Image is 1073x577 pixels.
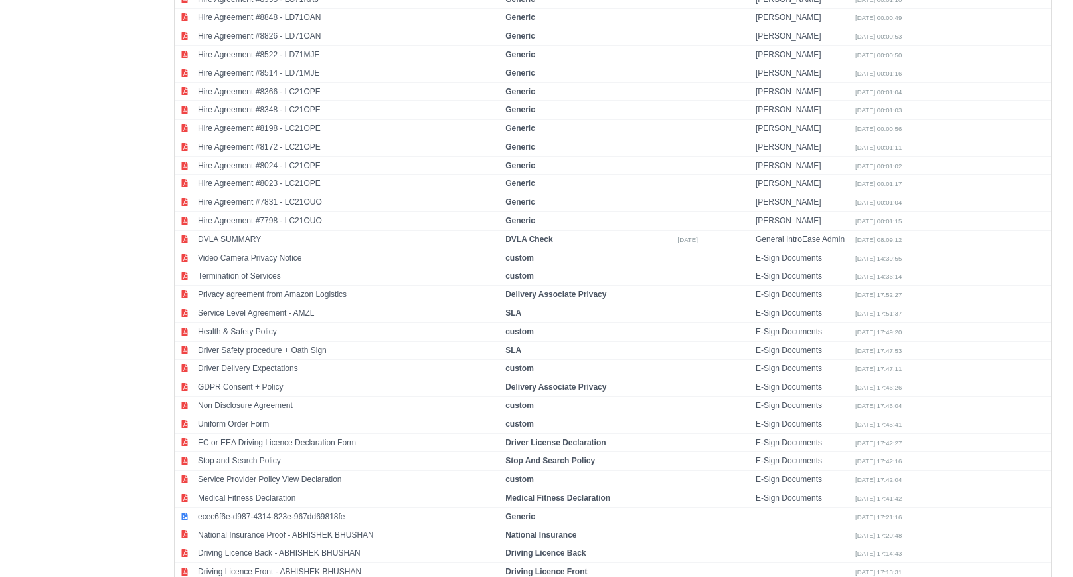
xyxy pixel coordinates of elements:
small: [DATE] 17:47:53 [855,347,902,354]
small: [DATE] [678,236,698,243]
td: E-Sign Documents [752,452,852,471]
small: [DATE] 00:00:53 [855,33,902,40]
small: [DATE] 17:47:11 [855,365,902,372]
td: ecec6f6e-d987-4314-823e-967dd69818fe [195,507,502,526]
strong: Generic [505,197,535,207]
td: [PERSON_NAME] [752,138,852,156]
strong: Medical Fitness Declaration [505,493,610,503]
td: Hire Agreement #8348 - LC21OPE [195,101,502,120]
small: [DATE] 17:52:27 [855,291,902,298]
td: [PERSON_NAME] [752,101,852,120]
small: [DATE] 17:46:26 [855,384,902,391]
small: [DATE] 17:45:41 [855,421,902,428]
td: Hire Agreement #8172 - LC21OPE [195,138,502,156]
strong: custom [505,253,534,263]
td: [PERSON_NAME] [752,45,852,64]
strong: SLA [505,346,521,355]
strong: SLA [505,308,521,318]
strong: custom [505,475,534,484]
small: [DATE] 17:46:04 [855,402,902,409]
td: E-Sign Documents [752,341,852,360]
td: E-Sign Documents [752,471,852,489]
strong: Delivery Associate Privacy [505,382,606,392]
td: E-Sign Documents [752,286,852,304]
td: [PERSON_NAME] [752,9,852,27]
small: [DATE] 00:01:15 [855,217,902,225]
td: Hire Agreement #7798 - LC21OUO [195,212,502,231]
td: E-Sign Documents [752,433,852,452]
td: [PERSON_NAME] [752,212,852,231]
td: Driver Safety procedure + Oath Sign [195,341,502,360]
td: Hire Agreement #8366 - LC21OPE [195,82,502,101]
td: E-Sign Documents [752,267,852,286]
td: Driving Licence Back - ABHISHEK BHUSHAN [195,544,502,563]
iframe: Chat Widget [835,423,1073,577]
strong: Driver License Declaration [505,438,606,447]
td: Health & Safety Policy [195,322,502,341]
strong: Generic [505,512,535,521]
strong: Generic [505,68,535,78]
strong: Driving Licence Back [505,548,586,558]
strong: Generic [505,105,535,114]
td: Video Camera Privacy Notice [195,249,502,267]
small: [DATE] 00:00:56 [855,125,902,132]
strong: Delivery Associate Privacy [505,290,606,299]
small: [DATE] 00:01:04 [855,199,902,206]
small: [DATE] 00:01:17 [855,180,902,187]
strong: Generic [505,142,535,152]
td: EC or EEA Driving Licence Declaration Form [195,433,502,452]
strong: Driving Licence Front [505,567,587,576]
td: E-Sign Documents [752,489,852,508]
small: [DATE] 08:09:12 [855,236,902,243]
td: [PERSON_NAME] [752,27,852,46]
small: [DATE] 14:36:14 [855,273,902,280]
small: [DATE] 00:01:03 [855,106,902,114]
td: [PERSON_NAME] [752,175,852,193]
td: Hire Agreement #8023 - LC21OPE [195,175,502,193]
td: GDPR Consent + Policy [195,378,502,397]
strong: Generic [505,179,535,188]
strong: custom [505,327,534,336]
small: [DATE] 14:39:55 [855,255,902,262]
strong: Generic [505,161,535,170]
td: Driver Delivery Expectations [195,360,502,378]
strong: Stop And Search Policy [505,456,595,465]
strong: Generic [505,216,535,225]
td: Stop and Search Policy [195,452,502,471]
strong: Generic [505,50,535,59]
td: E-Sign Documents [752,249,852,267]
strong: Generic [505,31,535,41]
td: [PERSON_NAME] [752,120,852,138]
strong: Generic [505,13,535,22]
td: E-Sign Documents [752,360,852,378]
td: E-Sign Documents [752,304,852,323]
strong: Generic [505,87,535,96]
td: Medical Fitness Declaration [195,489,502,508]
td: [PERSON_NAME] [752,156,852,175]
strong: custom [505,419,534,429]
td: E-Sign Documents [752,322,852,341]
small: [DATE] 00:00:49 [855,14,902,21]
small: [DATE] 00:00:50 [855,51,902,58]
strong: custom [505,364,534,373]
td: E-Sign Documents [752,415,852,433]
td: Hire Agreement #7831 - LC21OUO [195,193,502,212]
td: [PERSON_NAME] [752,64,852,82]
td: National Insurance Proof - ABHISHEK BHUSHAN [195,526,502,544]
strong: custom [505,271,534,281]
strong: DVLA Check [505,235,553,244]
td: General IntroEase Admin [752,230,852,249]
strong: National Insurance [505,530,576,540]
td: Non Disclosure Agreement [195,397,502,415]
td: [PERSON_NAME] [752,82,852,101]
small: [DATE] 00:01:11 [855,144,902,151]
td: E-Sign Documents [752,397,852,415]
td: E-Sign Documents [752,378,852,397]
td: Privacy agreement from Amazon Logistics [195,286,502,304]
small: [DATE] 17:51:37 [855,310,902,317]
small: [DATE] 00:01:04 [855,88,902,96]
td: Termination of Services [195,267,502,286]
strong: custom [505,401,534,410]
td: Hire Agreement #8198 - LC21OPE [195,120,502,138]
td: Hire Agreement #8826 - LD71OAN [195,27,502,46]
